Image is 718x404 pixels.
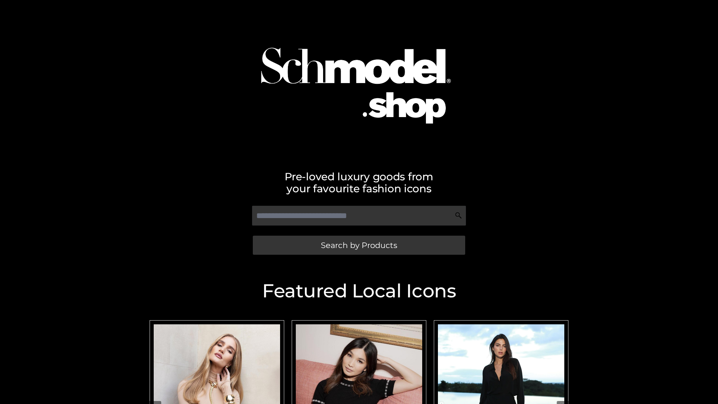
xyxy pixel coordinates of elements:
h2: Pre-loved luxury goods from your favourite fashion icons [146,171,572,195]
a: Search by Products [253,236,465,255]
img: Search Icon [455,212,462,219]
span: Search by Products [321,241,397,249]
h2: Featured Local Icons​ [146,282,572,300]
